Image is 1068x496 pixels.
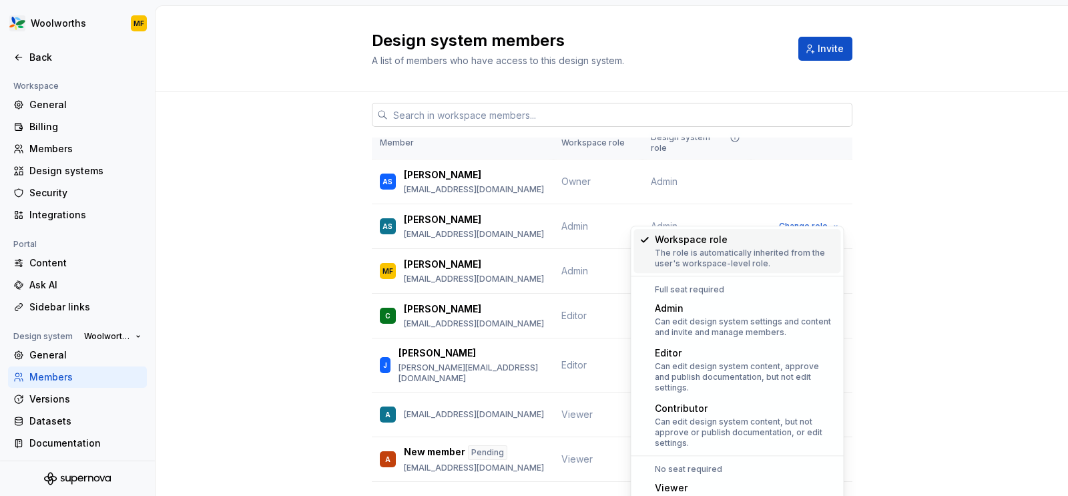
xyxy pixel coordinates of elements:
[8,366,147,388] a: Members
[8,274,147,296] a: Ask AI
[798,37,852,61] button: Invite
[404,302,481,316] p: [PERSON_NAME]
[29,393,142,406] div: Versions
[561,220,588,232] span: Admin
[382,220,392,233] div: AS
[404,445,465,460] p: New member
[651,175,678,188] span: Admin
[9,15,25,31] img: 551ca721-6c59-42a7-accd-e26345b0b9d6.png
[372,55,624,66] span: A list of members who have access to this design system.
[631,276,843,455] div: Suggestions
[655,481,835,495] div: Viewer
[404,318,544,329] p: [EMAIL_ADDRESS][DOMAIN_NAME]
[8,138,147,160] a: Members
[29,98,142,111] div: General
[633,464,840,475] div: No seat required
[561,359,587,370] span: Editor
[372,30,782,51] h2: Design system members
[651,132,743,154] div: Design system role
[561,453,593,465] span: Viewer
[404,274,544,284] p: [EMAIL_ADDRESS][DOMAIN_NAME]
[561,265,588,276] span: Admin
[561,176,591,187] span: Owner
[655,248,835,269] div: The role is automatically inherited from the user's workspace-level role.
[404,213,481,226] p: [PERSON_NAME]
[655,233,835,246] div: Workspace role
[468,445,507,460] div: Pending
[633,284,840,295] div: Full seat required
[8,252,147,274] a: Content
[651,220,678,233] span: Admin
[398,362,545,384] p: [PERSON_NAME][EMAIL_ADDRESS][DOMAIN_NAME]
[404,229,544,240] p: [EMAIL_ADDRESS][DOMAIN_NAME]
[8,328,78,344] div: Design system
[385,309,390,322] div: C
[8,411,147,432] a: Datasets
[44,472,111,485] svg: Supernova Logo
[383,358,387,372] div: J
[8,182,147,204] a: Security
[8,344,147,366] a: General
[29,256,142,270] div: Content
[8,296,147,318] a: Sidebar links
[655,302,835,315] div: Admin
[3,9,152,38] button: WoolworthsMF
[655,346,835,360] div: Editor
[29,164,142,178] div: Design systems
[404,184,544,195] p: [EMAIL_ADDRESS][DOMAIN_NAME]
[8,94,147,115] a: General
[84,331,130,342] span: Woolworths
[404,258,481,271] p: [PERSON_NAME]
[382,175,392,188] div: AS
[655,402,835,415] div: Contributor
[818,42,844,55] span: Invite
[655,361,835,393] div: Can edit design system content, approve and publish documentation, but not edit settings.
[388,103,852,127] input: Search in workspace members...
[29,186,142,200] div: Security
[372,127,553,160] th: Member
[8,47,147,68] a: Back
[8,236,42,252] div: Portal
[29,348,142,362] div: General
[631,226,843,276] div: Suggestions
[779,221,828,232] span: Change role
[404,409,544,420] p: [EMAIL_ADDRESS][DOMAIN_NAME]
[29,142,142,156] div: Members
[553,127,643,160] th: Workspace role
[655,316,835,338] div: Can edit design system settings and content and invite and manage members.
[8,204,147,226] a: Integrations
[8,160,147,182] a: Design systems
[29,278,142,292] div: Ask AI
[773,217,844,236] button: Change role
[385,453,390,466] div: A
[29,300,142,314] div: Sidebar links
[29,51,142,64] div: Back
[561,310,587,321] span: Editor
[29,120,142,134] div: Billing
[655,417,835,449] div: Can edit design system content, but not approve or publish documentation, or edit settings.
[31,17,86,30] div: Woolworths
[133,18,144,29] div: MF
[404,168,481,182] p: [PERSON_NAME]
[561,409,593,420] span: Viewer
[8,116,147,138] a: Billing
[8,433,147,454] a: Documentation
[29,370,142,384] div: Members
[29,415,142,428] div: Datasets
[398,346,476,360] p: [PERSON_NAME]
[404,463,544,473] p: [EMAIL_ADDRESS][DOMAIN_NAME]
[29,437,142,450] div: Documentation
[8,78,64,94] div: Workspace
[382,264,393,278] div: MF
[29,208,142,222] div: Integrations
[8,389,147,410] a: Versions
[385,408,390,421] div: A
